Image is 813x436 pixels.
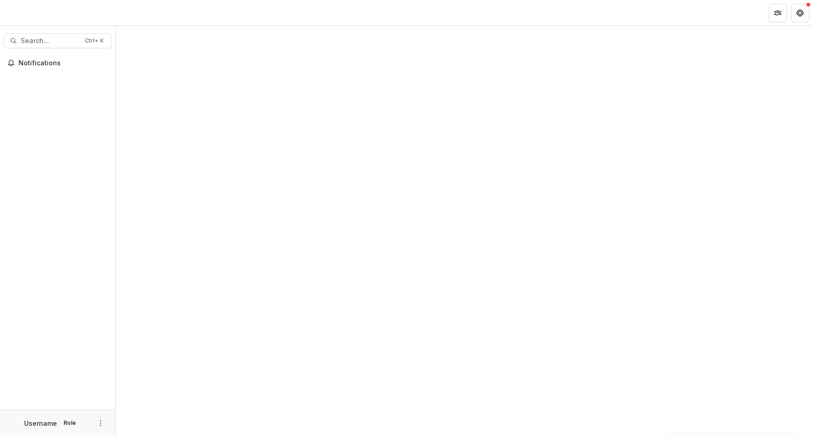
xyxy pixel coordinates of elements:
span: Search... [21,37,79,45]
button: Get Help [791,4,809,22]
button: Notifications [4,56,112,70]
button: Partners [769,4,787,22]
button: Search... [4,33,112,48]
button: More [95,417,106,429]
div: Ctrl + K [83,36,106,46]
span: Notifications [19,59,108,67]
p: Role [61,419,79,427]
p: Username [24,418,57,428]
